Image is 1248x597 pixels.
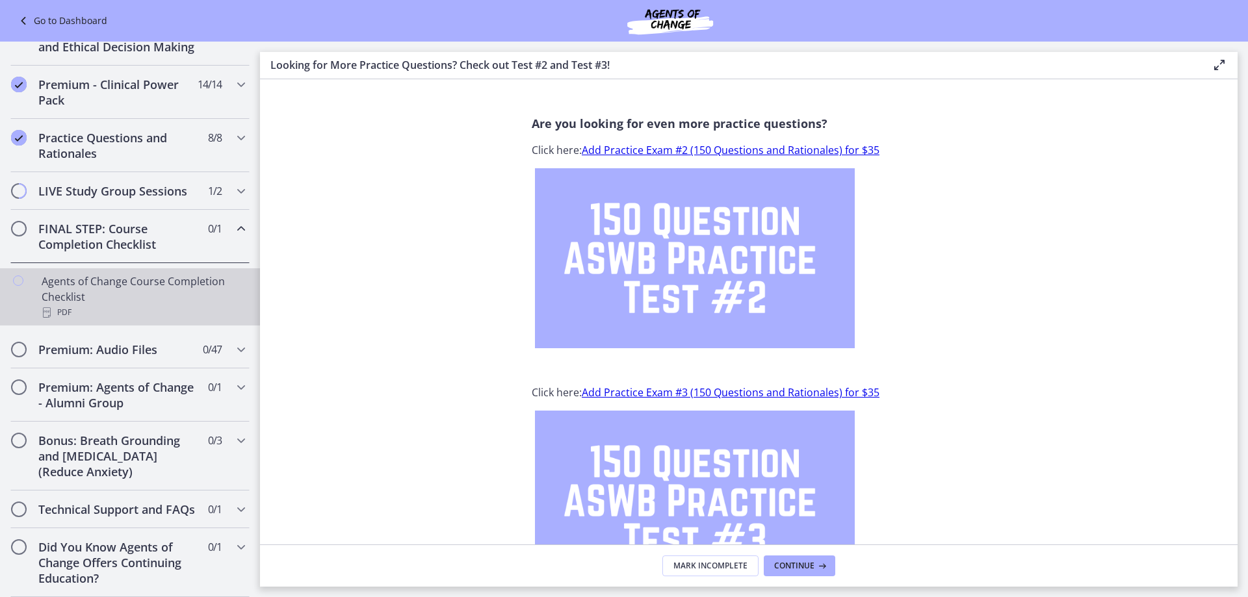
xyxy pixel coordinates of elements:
h2: Technical Support and FAQs [38,502,197,517]
div: PDF [42,305,244,320]
a: Add Practice Exam #2 (150 Questions and Rationales) for $35 [582,143,879,157]
a: Go to Dashboard [16,13,107,29]
i: Completed [11,130,27,146]
h2: Practice Questions and Rationales [38,130,197,161]
img: Agents of Change [592,5,748,36]
button: Mark Incomplete [662,555,759,576]
h2: FINAL STEP: Course Completion Checklist [38,221,197,252]
span: 1 / 2 [208,183,222,199]
h2: Premium - Clinical Power Pack [38,77,197,108]
span: Mark Incomplete [673,561,747,571]
h2: Premium: Agents of Change - Alumni Group [38,379,197,411]
span: 0 / 1 [208,221,222,236]
a: Add Practice Exam #3 (150 Questions and Rationales) for $35 [582,385,879,400]
i: Completed [11,77,27,92]
span: 0 / 1 [208,379,222,395]
img: 150_Question_ASWB_Practice_Test__3.png [535,411,855,591]
h2: Premium: Audio Files [38,342,197,357]
h2: Bonus: Breath Grounding and [MEDICAL_DATA] (Reduce Anxiety) [38,433,197,479]
p: Click here: [532,142,966,158]
span: Continue [774,561,814,571]
h3: Looking for More Practice Questions? Check out Test #2 and Test #3! [270,57,1191,73]
h2: Did You Know Agents of Change Offers Continuing Education? [38,539,197,586]
span: 0 / 1 [208,539,222,555]
span: 8 / 8 [208,130,222,146]
span: 0 / 47 [203,342,222,357]
span: 14 / 14 [198,77,222,92]
button: Continue [764,555,835,576]
img: 150_Question_ASWB_Practice_Test__2.png [535,168,855,348]
span: Are you looking for even more practice questions? [532,116,827,131]
h2: LIVE Study Group Sessions [38,183,197,199]
span: 0 / 3 [208,433,222,448]
span: 0 / 1 [208,502,222,517]
div: Agents of Change Course Completion Checklist [42,273,244,320]
p: Click here: [532,385,966,400]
